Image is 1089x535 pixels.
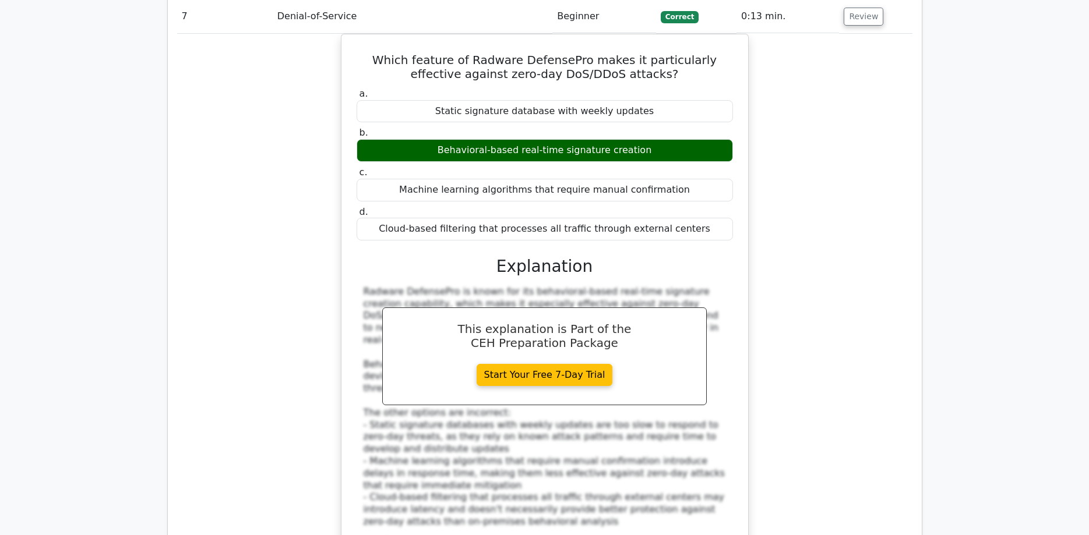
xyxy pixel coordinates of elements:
[357,218,733,240] div: Cloud-based filtering that processes all traffic through external centers
[360,88,368,99] span: a.
[364,286,726,528] div: Radware DefensePro is known for its behavioral-based real-time signature creation capability, whi...
[355,53,734,81] h5: Which feature of Radware DefensePro makes it particularly effective against zero-day DoS/DDoS att...
[661,11,699,23] span: Correct
[357,139,733,162] div: Behavioral-based real-time signature creation
[477,364,613,386] a: Start Your Free 7-Day Trial
[844,8,883,26] button: Review
[357,179,733,201] div: Machine learning algorithms that require manual confirmation
[357,100,733,123] div: Static signature database with weekly updates
[360,127,368,138] span: b.
[364,257,726,277] h3: Explanation
[360,166,368,178] span: c.
[360,206,368,217] span: d.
